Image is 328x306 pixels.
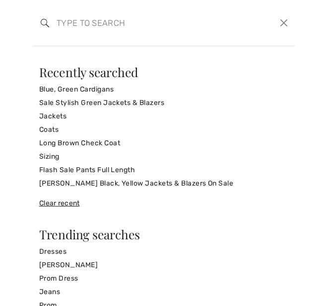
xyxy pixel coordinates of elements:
a: Prom Dress [39,272,289,285]
a: Jackets [39,109,289,123]
a: [PERSON_NAME] Black, Yellow Jackets & Blazers On Sale [39,177,289,190]
a: Blue, Green Cardigans [39,83,289,96]
a: Jeans [39,285,289,299]
input: TYPE TO SEARCH [49,8,226,38]
a: Sale Stylish Green Jackets & Blazers [39,96,289,109]
div: Clear recent [39,198,289,208]
span: Chat [23,7,44,16]
a: Long Brown Check Coat [39,136,289,150]
a: [PERSON_NAME] [39,258,289,272]
img: search the website [41,19,49,27]
a: Flash Sale Pants Full Length [39,163,289,177]
div: Recently searched [39,66,289,79]
div: Trending searches [39,228,289,241]
button: Close [277,15,291,30]
a: Coats [39,123,289,136]
a: Sizing [39,150,289,163]
a: Dresses [39,245,289,258]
